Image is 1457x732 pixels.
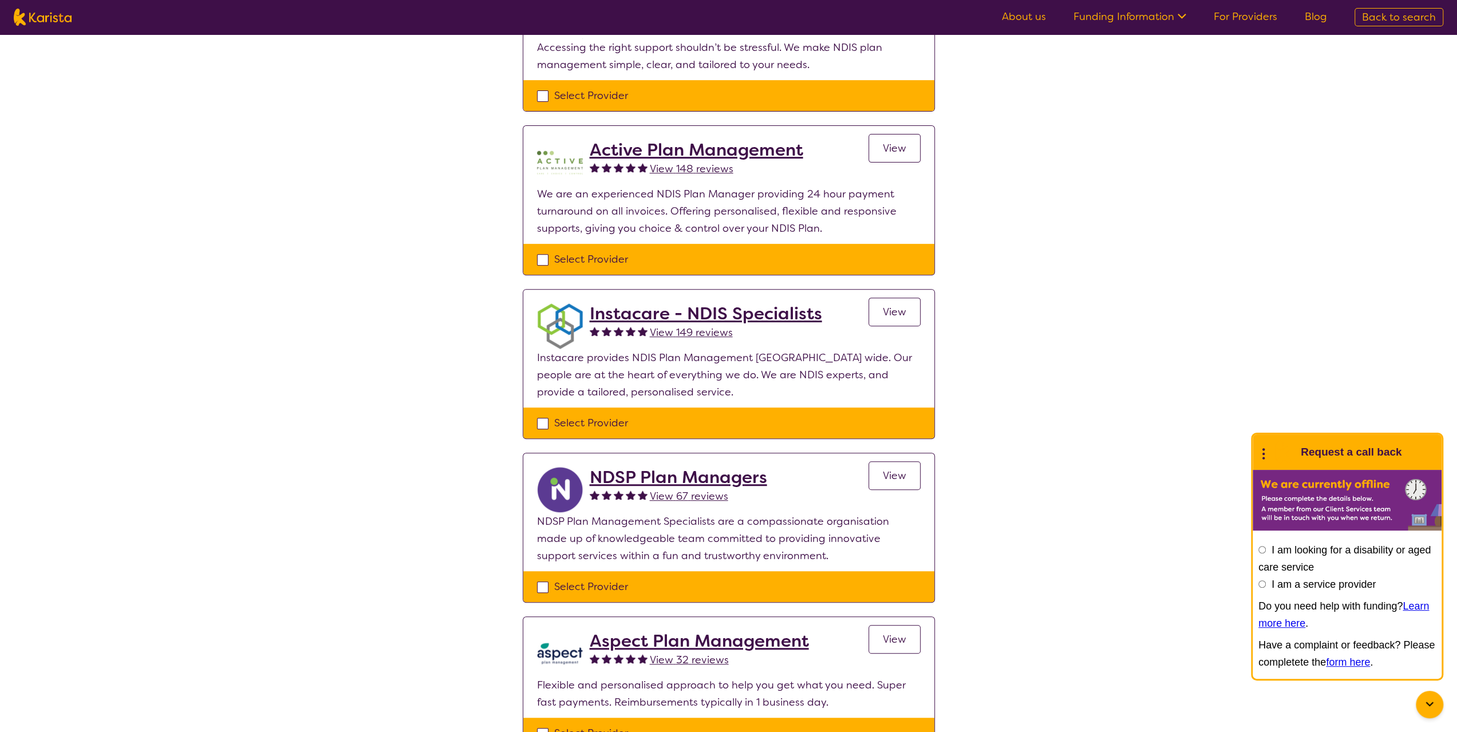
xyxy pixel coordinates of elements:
[1002,10,1046,23] a: About us
[537,39,921,73] p: Accessing the right support shouldn’t be stressful. We make NDIS plan management simple, clear, a...
[537,185,921,237] p: We are an experienced NDIS Plan Manager providing 24 hour payment turnaround on all invoices. Off...
[868,134,921,163] a: View
[868,298,921,326] a: View
[650,488,728,505] a: View 67 reviews
[1355,8,1443,26] a: Back to search
[537,513,921,564] p: NDSP Plan Management Specialists are a compassionate organisation made up of knowledgeable team c...
[638,490,647,500] img: fullstar
[590,140,803,160] a: Active Plan Management
[626,163,635,172] img: fullstar
[590,163,599,172] img: fullstar
[650,651,729,668] a: View 32 reviews
[590,631,809,651] a: Aspect Plan Management
[590,490,599,500] img: fullstar
[650,160,733,177] a: View 148 reviews
[626,654,635,663] img: fullstar
[650,162,733,176] span: View 148 reviews
[868,625,921,654] a: View
[1073,10,1186,23] a: Funding Information
[537,676,921,711] p: Flexible and personalised approach to help you get what you need. Super fast payments. Reimbursem...
[1326,656,1370,668] a: form here
[1305,10,1327,23] a: Blog
[590,654,599,663] img: fullstar
[883,305,906,319] span: View
[614,654,623,663] img: fullstar
[537,303,583,349] img: obkhna0zu27zdd4ubuus.png
[650,489,728,503] span: View 67 reviews
[1258,544,1431,573] label: I am looking for a disability or aged care service
[883,632,906,646] span: View
[650,324,733,341] a: View 149 reviews
[638,654,647,663] img: fullstar
[537,349,921,401] p: Instacare provides NDIS Plan Management [GEOGRAPHIC_DATA] wide. Our people are at the heart of ev...
[1258,598,1436,632] p: Do you need help with funding? .
[590,467,767,488] a: NDSP Plan Managers
[650,653,729,667] span: View 32 reviews
[650,326,733,339] span: View 149 reviews
[638,163,647,172] img: fullstar
[1253,470,1442,531] img: Karista offline chat form to request call back
[1258,636,1436,671] p: Have a complaint or feedback? Please completete the .
[1272,579,1376,590] label: I am a service provider
[537,467,583,513] img: ryxpuxvt8mh1enfatjpo.png
[1214,10,1277,23] a: For Providers
[602,490,611,500] img: fullstar
[537,140,583,185] img: pypzb5qm7jexfhutod0x.png
[590,326,599,336] img: fullstar
[590,303,822,324] a: Instacare - NDIS Specialists
[614,326,623,336] img: fullstar
[626,490,635,500] img: fullstar
[614,163,623,172] img: fullstar
[1301,444,1401,461] h1: Request a call back
[537,631,583,676] img: lkb8hqptqmnl8bp1urdw.png
[868,461,921,490] a: View
[1362,10,1436,24] span: Back to search
[883,141,906,155] span: View
[883,469,906,482] span: View
[602,163,611,172] img: fullstar
[602,326,611,336] img: fullstar
[614,490,623,500] img: fullstar
[626,326,635,336] img: fullstar
[14,9,72,26] img: Karista logo
[638,326,647,336] img: fullstar
[602,654,611,663] img: fullstar
[1271,441,1294,464] img: Karista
